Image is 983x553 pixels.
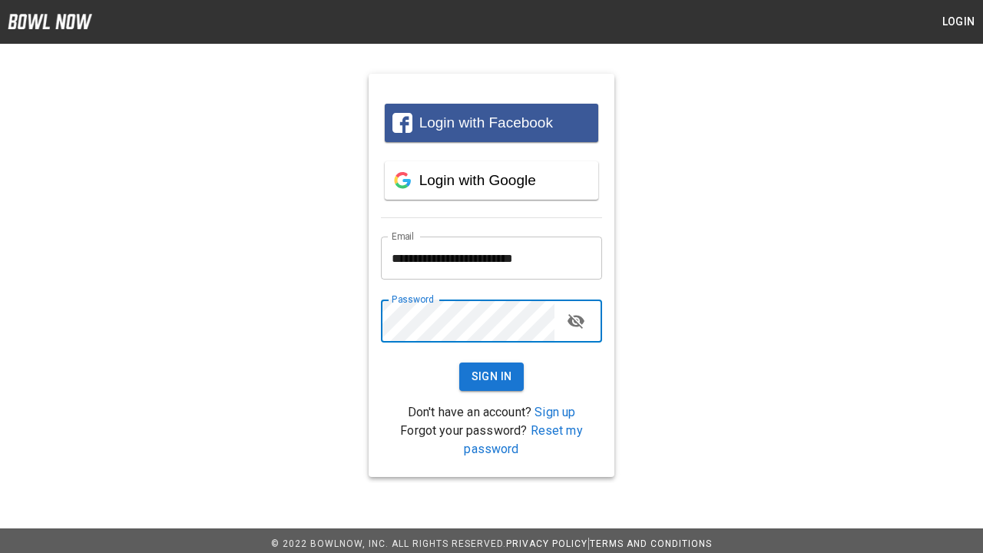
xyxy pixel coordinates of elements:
[590,538,712,549] a: Terms and Conditions
[459,363,525,391] button: Sign In
[381,403,602,422] p: Don't have an account?
[419,172,536,188] span: Login with Google
[385,161,598,200] button: Login with Google
[934,8,983,36] button: Login
[385,104,598,142] button: Login with Facebook
[506,538,587,549] a: Privacy Policy
[419,114,553,131] span: Login with Facebook
[271,538,506,549] span: © 2022 BowlNow, Inc. All Rights Reserved.
[561,306,591,336] button: toggle password visibility
[381,422,602,459] p: Forgot your password?
[8,14,92,29] img: logo
[535,405,575,419] a: Sign up
[464,423,582,456] a: Reset my password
